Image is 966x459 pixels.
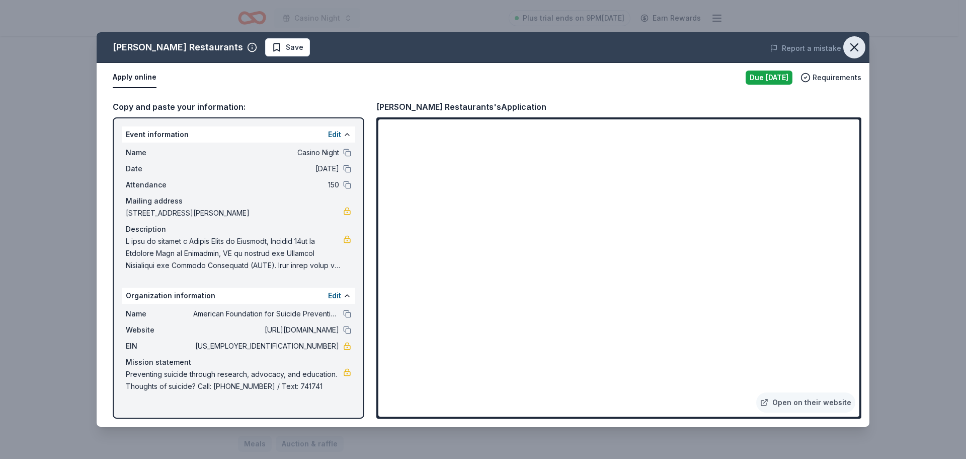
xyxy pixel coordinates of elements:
span: American Foundation for Suicide Prevention [193,308,339,320]
span: 150 [193,179,339,191]
span: Date [126,163,193,175]
div: Event information [122,126,355,143]
span: [US_EMPLOYER_IDENTIFICATION_NUMBER] [193,340,339,352]
div: Copy and paste your information: [113,100,364,113]
button: Requirements [800,72,861,84]
a: Open on their website [756,392,855,413]
button: Report a mistake [770,42,841,54]
span: Preventing suicide through research, advocacy, and education. Thoughts of suicide? Call: [PHONE_N... [126,368,343,392]
span: EIN [126,340,193,352]
button: Edit [328,290,341,302]
span: Name [126,308,193,320]
div: [PERSON_NAME] Restaurants's Application [376,100,546,113]
div: Mailing address [126,195,351,207]
span: L ipsu do sitamet c Adipis Elits do Eiusmodt, Incidid 14ut la Etdolore Magn al Enimadmin, VE qu n... [126,235,343,272]
span: Name [126,147,193,159]
span: Attendance [126,179,193,191]
button: Apply online [113,67,156,88]
span: Save [286,41,303,53]
div: Description [126,223,351,235]
button: Edit [328,128,341,141]
span: Casino Night [193,147,339,159]
div: [PERSON_NAME] Restaurants [113,39,243,55]
div: Due [DATE] [746,71,792,85]
span: [DATE] [193,163,339,175]
span: [URL][DOMAIN_NAME] [193,324,339,336]
div: Organization information [122,288,355,304]
div: Mission statement [126,356,351,368]
button: Save [265,38,310,56]
span: [STREET_ADDRESS][PERSON_NAME] [126,207,343,219]
span: Website [126,324,193,336]
span: Requirements [813,72,861,84]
